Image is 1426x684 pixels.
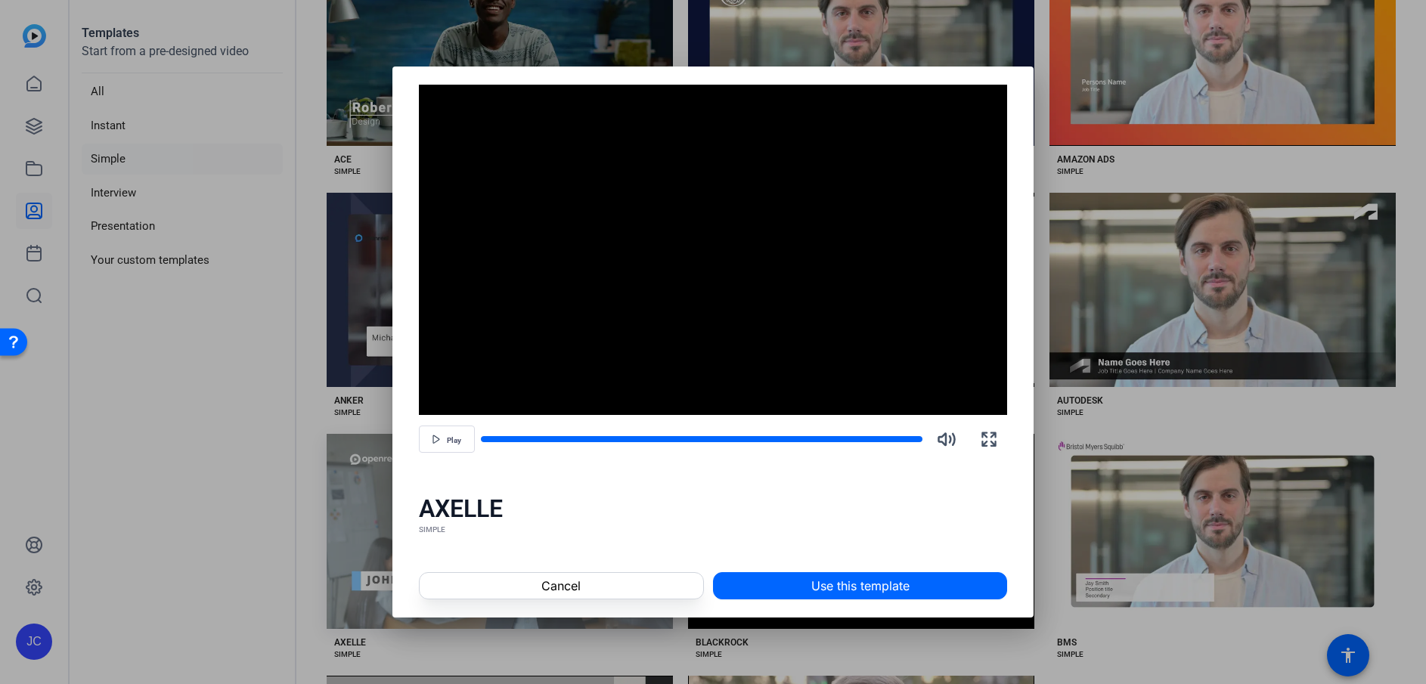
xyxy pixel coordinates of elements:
[419,572,704,599] button: Cancel
[419,494,1008,524] div: AXELLE
[811,577,910,595] span: Use this template
[541,577,581,595] span: Cancel
[447,436,461,445] span: Play
[419,85,1008,416] div: Video Player
[713,572,1007,599] button: Use this template
[971,421,1007,457] button: Fullscreen
[419,524,1008,536] div: SIMPLE
[419,426,475,453] button: Play
[928,421,965,457] button: Mute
